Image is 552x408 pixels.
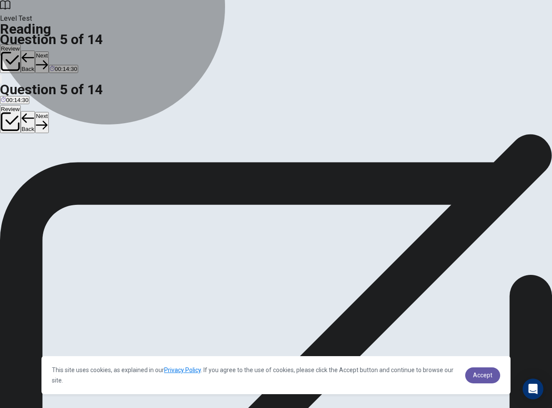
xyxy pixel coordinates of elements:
div: cookieconsent [41,356,511,394]
button: Back [21,111,35,134]
div: Open Intercom Messenger [523,379,543,399]
a: dismiss cookie message [465,367,500,383]
span: 00:14:30 [6,97,29,103]
a: Privacy Policy [164,367,201,373]
button: Next [35,112,48,133]
span: Accept [473,372,492,379]
button: Next [35,51,48,73]
button: 00:14:30 [49,65,78,73]
button: Back [21,51,35,73]
span: This site uses cookies, as explained in our . If you agree to the use of cookies, please click th... [52,367,454,384]
span: 00:14:30 [55,66,77,72]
